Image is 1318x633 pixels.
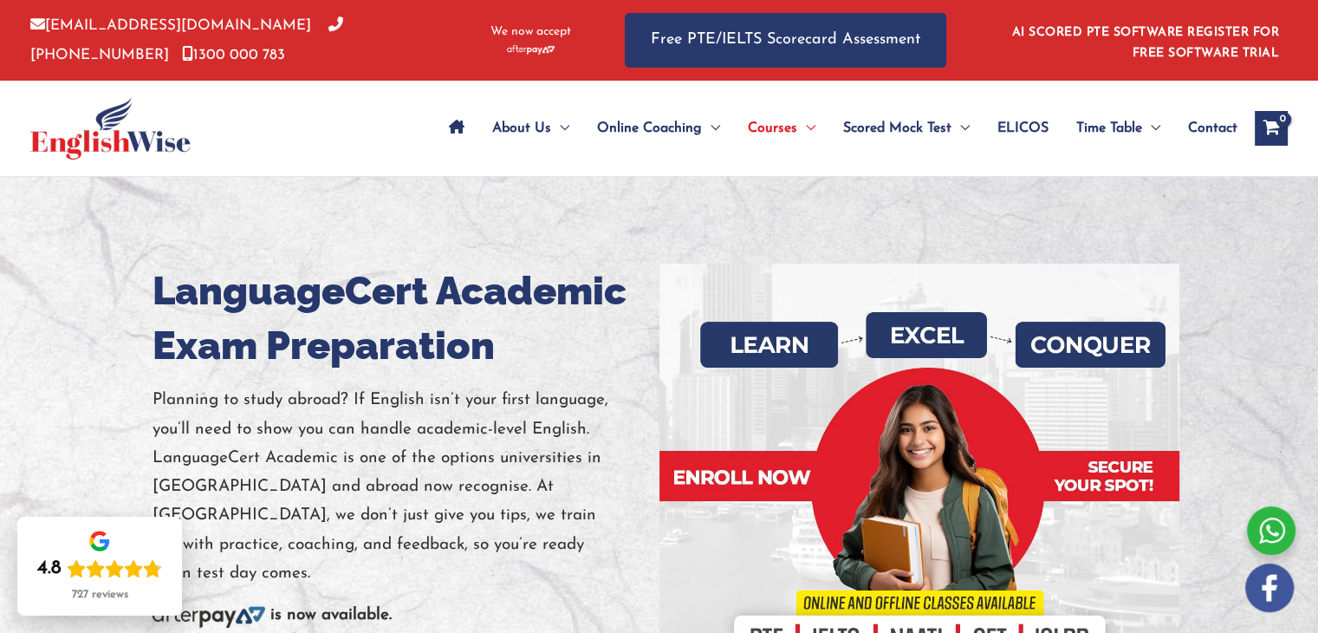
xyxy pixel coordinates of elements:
[797,98,815,159] span: Menu Toggle
[702,98,720,159] span: Menu Toggle
[1142,98,1160,159] span: Menu Toggle
[1255,111,1288,146] a: View Shopping Cart, empty
[72,588,128,602] div: 727 reviews
[1245,564,1294,612] img: white-facebook.png
[507,45,555,55] img: Afterpay-Logo
[997,98,1049,159] span: ELICOS
[1076,98,1142,159] span: Time Table
[492,98,551,159] span: About Us
[1012,26,1280,60] a: AI SCORED PTE SOFTWARE REGISTER FOR FREE SOFTWARE TRIAL
[829,98,984,159] a: Scored Mock TestMenu Toggle
[1188,98,1237,159] span: Contact
[1002,12,1288,69] aside: Header Widget 1
[597,98,702,159] span: Online Coaching
[270,607,392,623] b: is now available.
[734,98,829,159] a: CoursesMenu Toggle
[153,386,646,588] p: Planning to study abroad? If English isn’t your first language, you’ll need to show you can handl...
[30,18,311,33] a: [EMAIL_ADDRESS][DOMAIN_NAME]
[625,13,946,68] a: Free PTE/IELTS Scorecard Assessment
[435,98,1237,159] nav: Site Navigation: Main Menu
[951,98,970,159] span: Menu Toggle
[153,264,646,373] h1: LanguageCert Academic Exam Preparation
[490,23,571,41] span: We now accept
[30,97,191,160] img: cropped-ew-logo
[153,604,265,628] img: Afterpay-Logo
[984,98,1062,159] a: ELICOS
[478,98,583,159] a: About UsMenu Toggle
[843,98,951,159] span: Scored Mock Test
[30,18,343,62] a: [PHONE_NUMBER]
[1062,98,1174,159] a: Time TableMenu Toggle
[748,98,797,159] span: Courses
[583,98,734,159] a: Online CoachingMenu Toggle
[37,557,62,581] div: 4.8
[1174,98,1237,159] a: Contact
[182,48,285,62] a: 1300 000 783
[37,557,162,581] div: Rating: 4.8 out of 5
[551,98,569,159] span: Menu Toggle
